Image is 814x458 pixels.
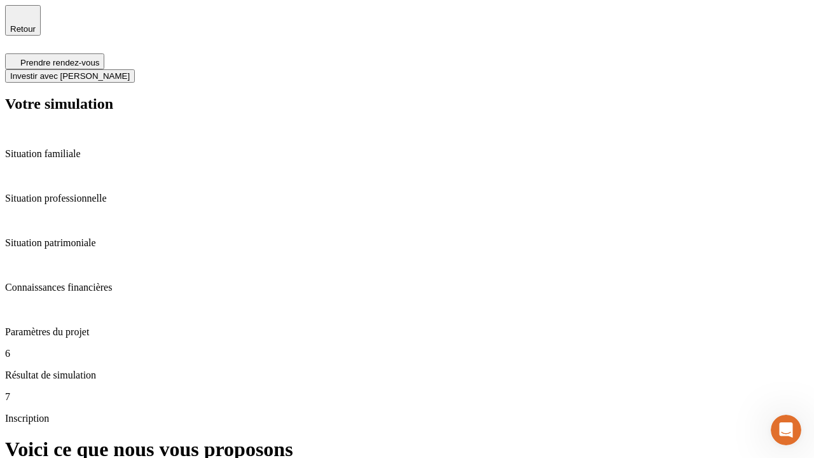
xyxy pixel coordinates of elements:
[10,71,130,81] span: Investir avec [PERSON_NAME]
[20,58,99,67] span: Prendre rendez-vous
[5,326,809,338] p: Paramètres du projet
[5,237,809,249] p: Situation patrimoniale
[5,413,809,424] p: Inscription
[5,69,135,83] button: Investir avec [PERSON_NAME]
[771,415,801,445] iframe: Intercom live chat
[5,193,809,204] p: Situation professionnelle
[5,282,809,293] p: Connaissances financières
[10,24,36,34] span: Retour
[5,348,809,359] p: 6
[5,95,809,113] h2: Votre simulation
[5,391,809,403] p: 7
[5,370,809,381] p: Résultat de simulation
[5,53,104,69] button: Prendre rendez-vous
[5,5,41,36] button: Retour
[5,148,809,160] p: Situation familiale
